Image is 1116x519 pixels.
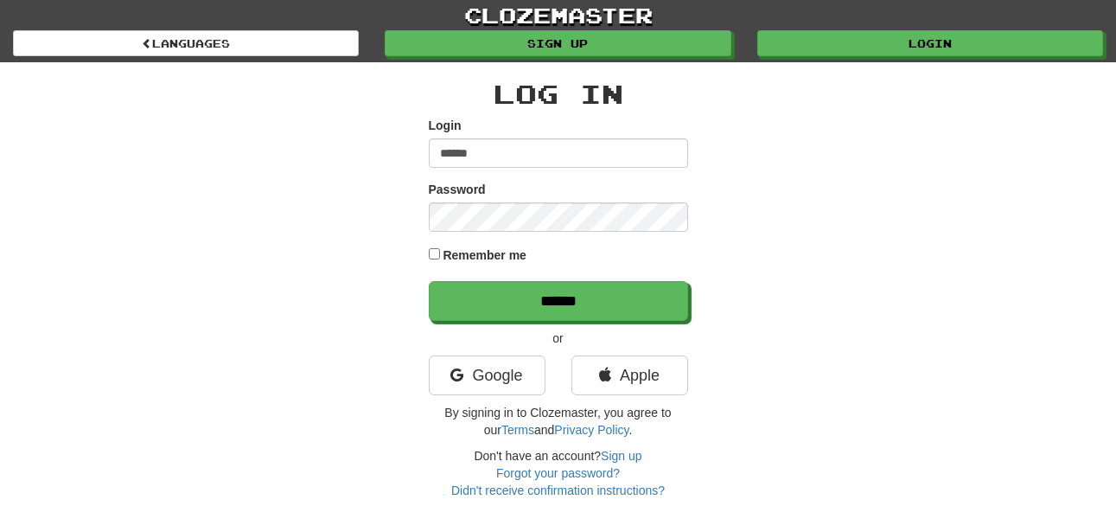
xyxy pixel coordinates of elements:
[385,30,730,56] a: Sign up
[429,404,688,439] p: By signing in to Clozemaster, you agree to our and .
[571,356,688,395] a: Apple
[429,181,486,198] label: Password
[13,30,359,56] a: Languages
[429,447,688,499] div: Don't have an account?
[554,423,628,437] a: Privacy Policy
[429,330,688,347] p: or
[429,80,688,108] h2: Log In
[429,356,545,395] a: Google
[451,484,665,497] a: Didn't receive confirmation instructions?
[501,423,534,437] a: Terms
[757,30,1103,56] a: Login
[429,117,462,134] label: Login
[601,449,641,463] a: Sign up
[496,466,620,480] a: Forgot your password?
[443,247,526,264] label: Remember me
